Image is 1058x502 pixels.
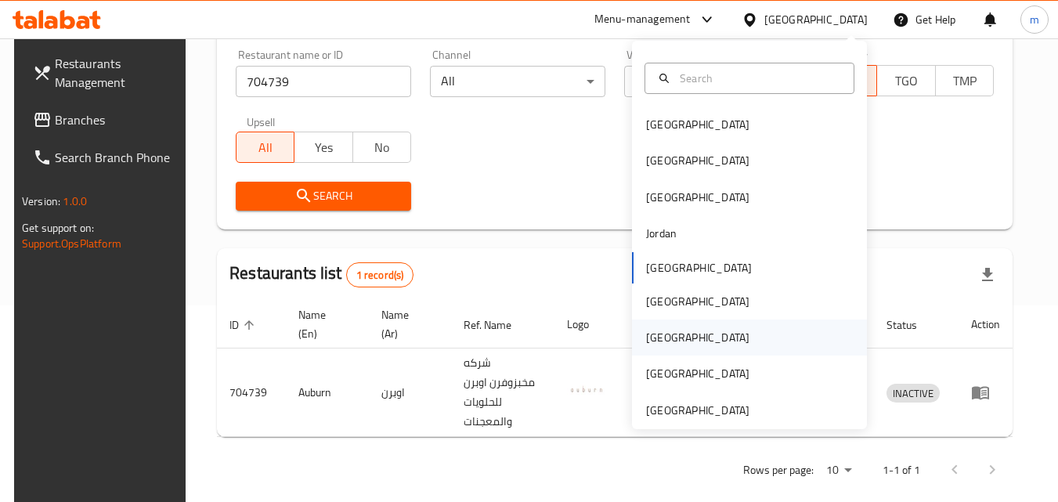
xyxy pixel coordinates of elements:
[294,132,352,163] button: Yes
[646,365,749,382] div: [GEOGRAPHIC_DATA]
[247,116,276,127] label: Upsell
[369,349,451,437] td: اوبرن
[959,301,1013,349] th: Action
[20,139,191,176] a: Search Branch Phone
[886,385,940,403] span: INACTIVE
[743,460,814,480] p: Rows per page:
[217,349,286,437] td: 704739
[646,116,749,133] div: [GEOGRAPHIC_DATA]
[942,70,988,92] span: TMP
[55,54,179,92] span: Restaurants Management
[243,136,288,159] span: All
[20,101,191,139] a: Branches
[646,225,677,242] div: Jordan
[1030,11,1039,28] span: m
[567,370,606,409] img: Auburn
[217,301,1013,437] table: enhanced table
[20,45,191,101] a: Restaurants Management
[625,349,680,437] td: 1
[764,11,868,28] div: [GEOGRAPHIC_DATA]
[22,218,94,238] span: Get support on:
[286,349,368,437] td: Auburn
[673,70,844,87] input: Search
[935,65,994,96] button: TMP
[55,148,179,167] span: Search Branch Phone
[22,191,60,211] span: Version:
[248,186,399,206] span: Search
[430,66,605,97] div: All
[625,301,680,349] th: Branches
[883,70,929,92] span: TGO
[646,152,749,169] div: [GEOGRAPHIC_DATA]
[236,66,411,97] input: Search for restaurant name or ID..
[464,316,532,334] span: Ref. Name
[876,65,935,96] button: TGO
[646,402,749,419] div: [GEOGRAPHIC_DATA]
[229,316,259,334] span: ID
[554,301,625,349] th: Logo
[971,383,1000,402] div: Menu
[594,10,691,29] div: Menu-management
[381,305,432,343] span: Name (Ar)
[346,262,414,287] div: Total records count
[820,459,858,482] div: Rows per page:
[646,293,749,310] div: [GEOGRAPHIC_DATA]
[451,349,555,437] td: شركه مخبزوفرن اوبرن للحلويات والمعجنات
[886,316,937,334] span: Status
[883,460,920,480] p: 1-1 of 1
[646,329,749,346] div: [GEOGRAPHIC_DATA]
[352,132,411,163] button: No
[63,191,87,211] span: 1.0.0
[347,268,413,283] span: 1 record(s)
[22,233,121,254] a: Support.OpsPlatform
[624,66,800,97] div: All
[236,182,411,211] button: Search
[969,256,1006,294] div: Export file
[359,136,405,159] span: No
[55,110,179,129] span: Branches
[236,132,294,163] button: All
[298,305,349,343] span: Name (En)
[646,189,749,206] div: [GEOGRAPHIC_DATA]
[301,136,346,159] span: Yes
[229,262,413,287] h2: Restaurants list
